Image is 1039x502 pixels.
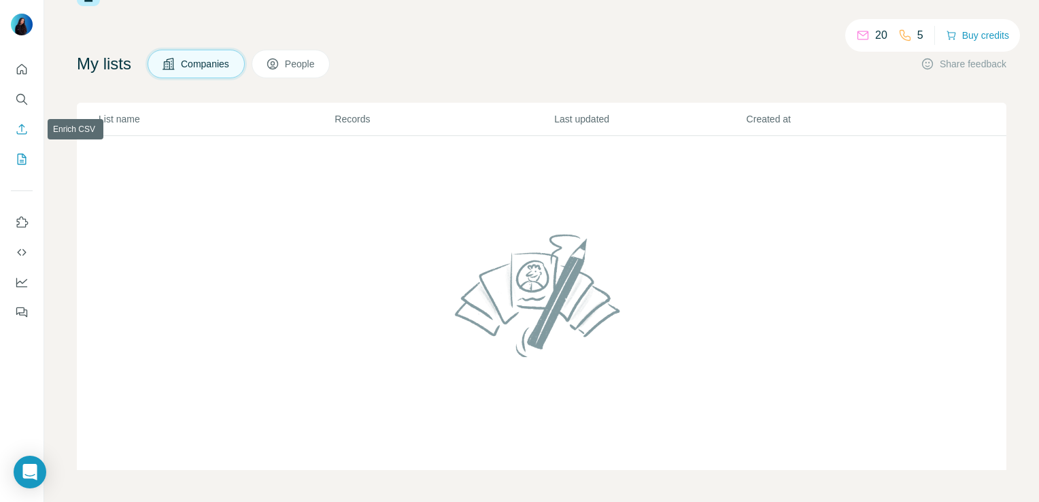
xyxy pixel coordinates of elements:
[335,112,553,126] p: Records
[747,112,937,126] p: Created at
[285,57,316,71] span: People
[77,53,131,75] h4: My lists
[11,240,33,265] button: Use Surfe API
[11,14,33,35] img: Avatar
[14,456,46,488] div: Open Intercom Messenger
[11,270,33,295] button: Dashboard
[917,27,923,44] p: 5
[11,210,33,235] button: Use Surfe on LinkedIn
[449,222,634,368] img: No lists found
[11,117,33,141] button: Enrich CSV
[99,112,333,126] p: List name
[11,300,33,324] button: Feedback
[875,27,887,44] p: 20
[554,112,745,126] p: Last updated
[181,57,231,71] span: Companies
[921,57,1006,71] button: Share feedback
[11,87,33,112] button: Search
[11,57,33,82] button: Quick start
[946,26,1009,45] button: Buy credits
[11,147,33,171] button: My lists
